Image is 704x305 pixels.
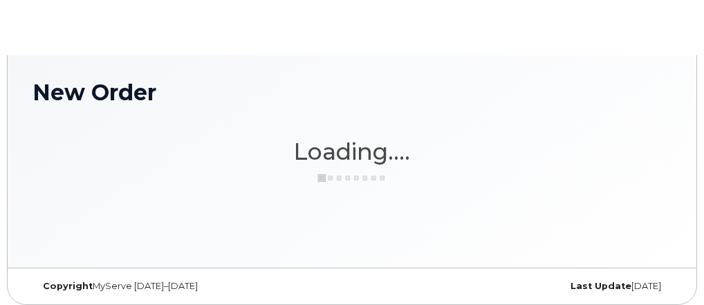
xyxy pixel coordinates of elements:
h1: Loading.... [33,139,671,164]
strong: Copyright [43,281,93,291]
div: [DATE] [352,281,671,292]
strong: Last Update [571,281,631,291]
div: MyServe [DATE]–[DATE] [33,281,352,292]
h1: New Order [33,80,671,104]
img: ajax-loader-3a6953c30dc77f0bf724df975f13086db4f4c1262e45940f03d1251963f1bf2e.gif [317,173,387,183]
